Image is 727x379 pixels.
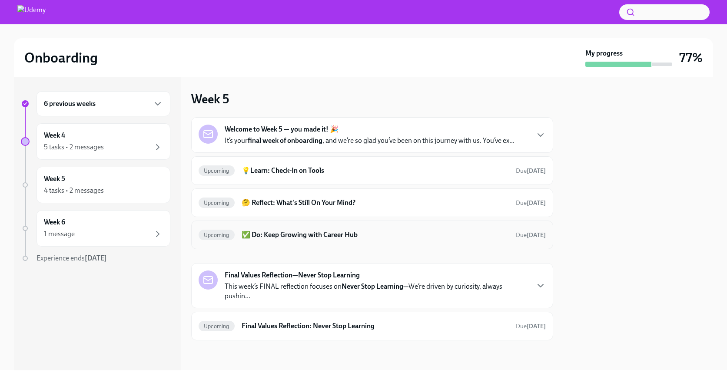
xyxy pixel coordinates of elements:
[527,199,546,207] strong: [DATE]
[516,199,546,207] span: September 13th, 2025 10:00
[516,167,546,175] span: Due
[17,5,46,19] img: Udemy
[225,125,339,134] strong: Welcome to Week 5 — you made it! 🎉
[199,323,235,330] span: Upcoming
[199,200,235,206] span: Upcoming
[225,270,360,280] strong: Final Values Reflection—Never Stop Learning
[44,142,104,152] div: 5 tasks • 2 messages
[44,131,65,140] h6: Week 4
[225,136,515,145] p: It’s your , and we’re so glad you’ve been on this journey with us. You’ve ex...
[199,164,546,178] a: Upcoming💡Learn: Check-In on ToolsDue[DATE]
[21,123,170,160] a: Week 45 tasks • 2 messages
[242,198,509,208] h6: 🤔 Reflect: What's Still On Your Mind?
[527,323,546,330] strong: [DATE]
[37,254,107,262] span: Experience ends
[342,282,403,290] strong: Never Stop Learning
[44,174,65,184] h6: Week 5
[44,99,96,109] h6: 6 previous weeks
[516,323,546,330] span: Due
[21,210,170,247] a: Week 61 message
[516,199,546,207] span: Due
[242,166,509,175] h6: 💡Learn: Check-In on Tools
[242,321,509,331] h6: Final Values Reflection: Never Stop Learning
[527,167,546,175] strong: [DATE]
[679,50,703,66] h3: 77%
[516,231,546,239] span: Due
[585,49,623,58] strong: My progress
[44,186,104,195] div: 4 tasks • 2 messages
[85,254,107,262] strong: [DATE]
[527,231,546,239] strong: [DATE]
[225,282,528,301] p: This week’s FINAL reflection focuses on —We’re driven by curiosity, always pushin...
[199,232,235,238] span: Upcoming
[242,230,509,240] h6: ✅ Do: Keep Growing with Career Hub
[516,231,546,239] span: September 13th, 2025 10:00
[44,218,65,227] h6: Week 6
[199,168,235,174] span: Upcoming
[21,167,170,203] a: Week 54 tasks • 2 messages
[199,228,546,242] a: Upcoming✅ Do: Keep Growing with Career HubDue[DATE]
[516,167,546,175] span: September 13th, 2025 10:00
[37,91,170,116] div: 6 previous weeks
[24,49,98,66] h2: Onboarding
[44,229,75,239] div: 1 message
[199,196,546,210] a: Upcoming🤔 Reflect: What's Still On Your Mind?Due[DATE]
[516,322,546,330] span: September 15th, 2025 10:00
[248,136,322,145] strong: final week of onboarding
[199,319,546,333] a: UpcomingFinal Values Reflection: Never Stop LearningDue[DATE]
[191,91,229,107] h3: Week 5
